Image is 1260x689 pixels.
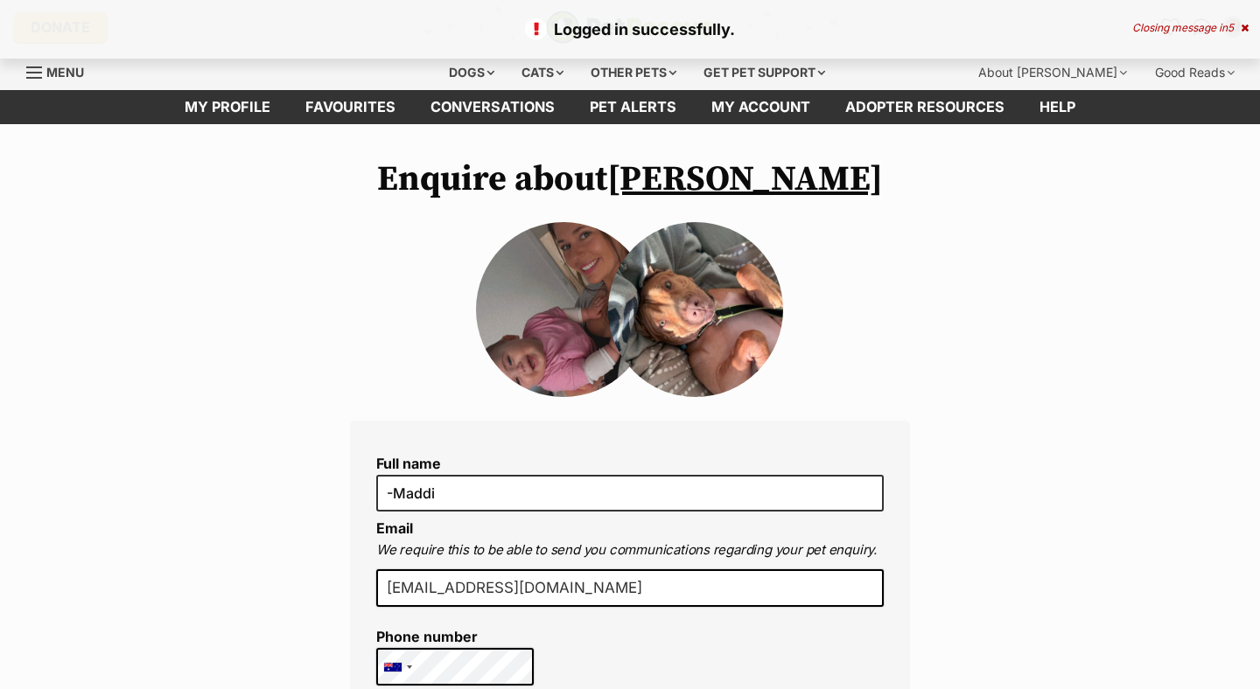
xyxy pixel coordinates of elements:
div: Australia: +61 [377,649,417,686]
span: Menu [46,65,84,80]
a: Help [1022,90,1093,124]
label: Phone number [376,629,534,644]
a: Favourites [288,90,413,124]
div: Cats [509,55,576,90]
label: Full name [376,456,884,471]
div: Good Reads [1143,55,1247,90]
label: Email [376,519,413,537]
input: E.g. Jimmy Chew [376,475,884,512]
p: We require this to be able to send you communications regarding your pet enquiry. [376,540,884,560]
img: Marty [608,222,783,397]
a: My profile [167,90,288,124]
a: Menu [26,55,96,87]
a: conversations [413,90,572,124]
a: Pet alerts [572,90,694,124]
div: Get pet support [691,55,837,90]
a: [PERSON_NAME] [607,157,883,201]
div: Dogs [437,55,507,90]
div: Other pets [578,55,689,90]
h1: Enquire about [350,159,910,199]
div: About [PERSON_NAME] [966,55,1139,90]
a: Adopter resources [828,90,1022,124]
a: My account [694,90,828,124]
img: by3gsbzkqa3hjean1hy9.jpg [476,222,651,397]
